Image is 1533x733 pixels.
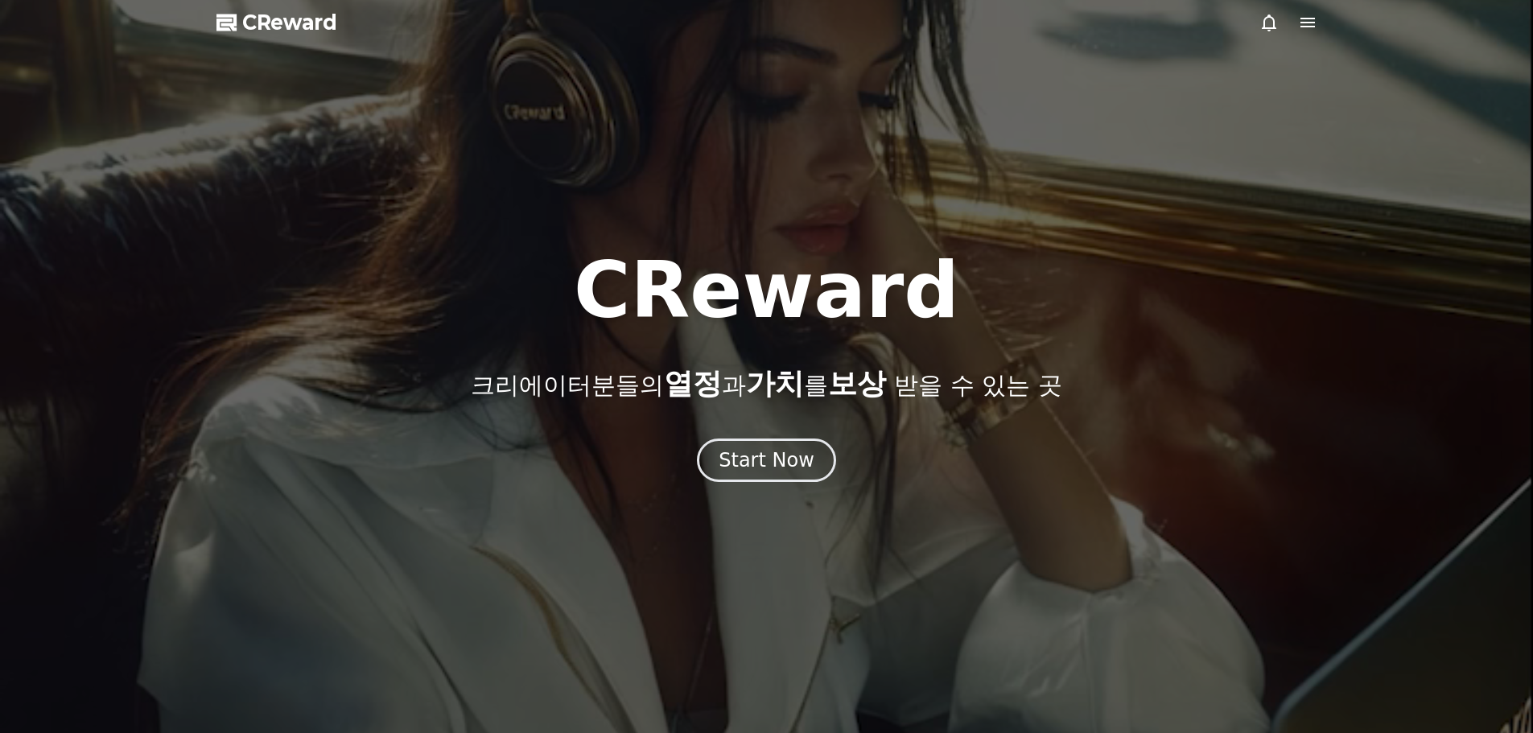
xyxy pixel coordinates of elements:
button: Start Now [697,439,836,482]
span: 열정 [664,367,722,400]
div: Start Now [719,447,814,473]
h1: CReward [574,252,959,329]
span: CReward [242,10,337,35]
a: CReward [216,10,337,35]
span: 가치 [746,367,804,400]
span: 보상 [828,367,886,400]
a: Start Now [697,455,836,470]
p: 크리에이터분들의 과 를 받을 수 있는 곳 [471,368,1061,400]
